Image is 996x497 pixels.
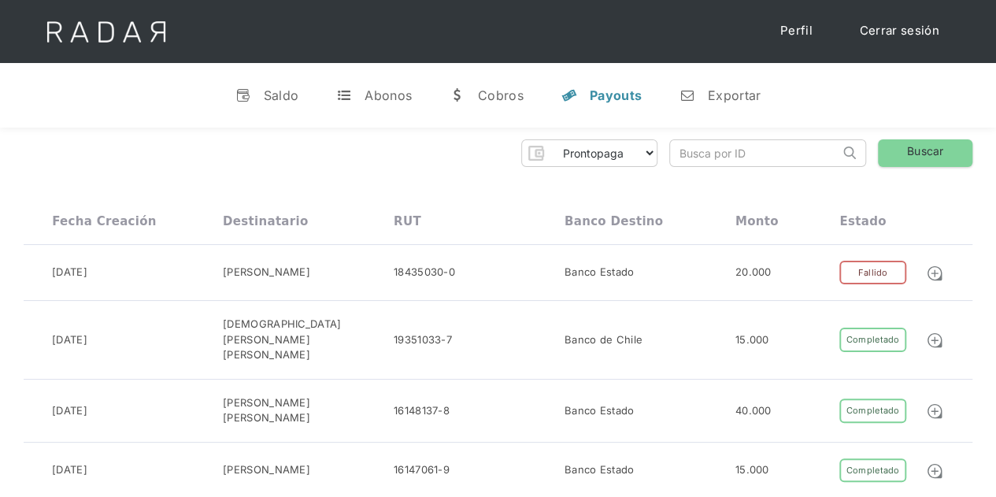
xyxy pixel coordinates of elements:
[561,87,577,103] div: y
[565,265,635,280] div: Banco Estado
[336,87,352,103] div: t
[839,328,905,352] div: Completado
[52,265,87,280] div: [DATE]
[223,214,308,228] div: Destinatario
[708,87,761,103] div: Exportar
[394,403,450,419] div: 16148137-8
[478,87,524,103] div: Cobros
[394,462,450,478] div: 16147061-9
[394,265,455,280] div: 18435030-0
[223,265,310,280] div: [PERSON_NAME]
[52,332,87,348] div: [DATE]
[52,462,87,478] div: [DATE]
[735,462,769,478] div: 15.000
[926,402,943,420] img: Detalle
[735,214,779,228] div: Monto
[926,332,943,349] img: Detalle
[839,261,905,285] div: Fallido
[450,87,465,103] div: w
[394,214,421,228] div: RUT
[365,87,412,103] div: Abonos
[926,265,943,282] img: Detalle
[565,332,642,348] div: Banco de Chile
[679,87,695,103] div: n
[844,16,955,46] a: Cerrar sesión
[765,16,828,46] a: Perfil
[926,462,943,480] img: Detalle
[52,403,87,419] div: [DATE]
[839,214,886,228] div: Estado
[565,403,635,419] div: Banco Estado
[394,332,452,348] div: 19351033-7
[521,139,657,167] form: Form
[565,462,635,478] div: Banco Estado
[264,87,299,103] div: Saldo
[878,139,972,167] a: Buscar
[590,87,642,103] div: Payouts
[839,399,905,423] div: Completado
[223,317,394,363] div: [DEMOGRAPHIC_DATA][PERSON_NAME] [PERSON_NAME]
[735,265,772,280] div: 20.000
[565,214,663,228] div: Banco destino
[52,214,157,228] div: Fecha creación
[223,462,310,478] div: [PERSON_NAME]
[670,140,839,166] input: Busca por ID
[735,332,769,348] div: 15.000
[223,395,394,426] div: [PERSON_NAME] [PERSON_NAME]
[735,403,772,419] div: 40.000
[235,87,251,103] div: v
[839,458,905,483] div: Completado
